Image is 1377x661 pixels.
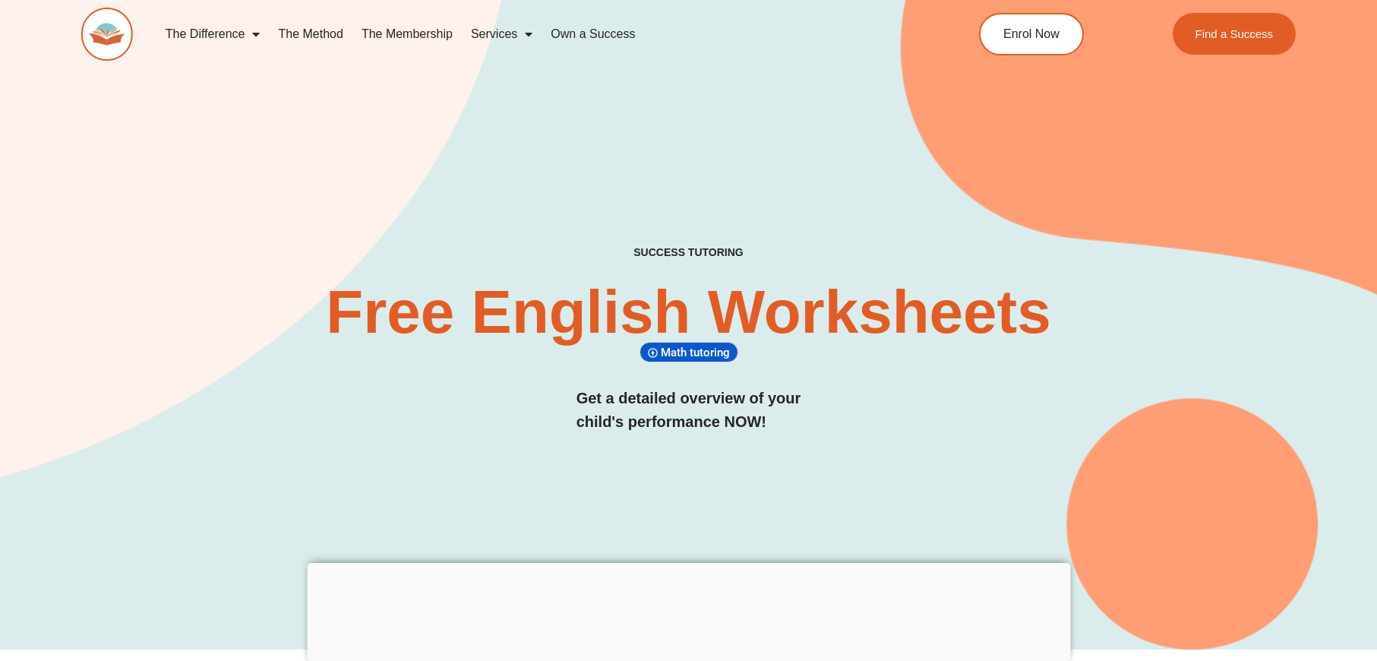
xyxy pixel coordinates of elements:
[307,563,1070,657] iframe: Advertisement
[509,246,869,259] h4: SUCCESS TUTORING​
[1173,13,1296,55] a: Find a Success
[661,346,734,359] span: Math tutoring
[1195,28,1274,40] span: Find a Success
[462,17,542,52] a: Services
[640,342,738,362] div: Math tutoring
[269,17,352,52] a: The Method
[542,17,644,52] a: Own a Success
[352,17,462,52] a: The Membership
[979,13,1084,55] a: Enrol Now
[1003,28,1060,40] span: Enrol Now
[576,387,801,434] h3: Get a detailed overview of your child's performance NOW!
[156,17,910,52] nav: Menu
[156,17,270,52] a: The Difference
[288,282,1090,343] h2: Free English Worksheets​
